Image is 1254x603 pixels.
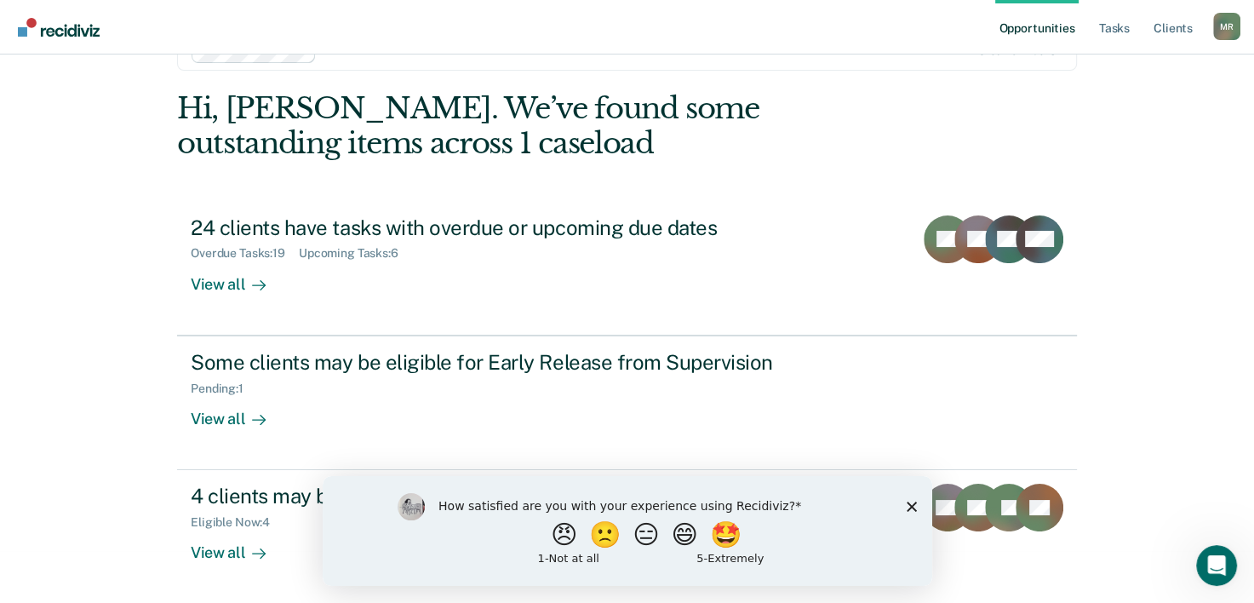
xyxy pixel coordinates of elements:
[1213,13,1240,40] button: Profile dropdown button
[177,202,1077,336] a: 24 clients have tasks with overdue or upcoming due datesOverdue Tasks:19Upcoming Tasks:6View all
[191,261,286,294] div: View all
[191,484,788,508] div: 4 clients may be eligible for Annual Report Status
[18,18,100,37] img: Recidiviz
[1213,13,1240,40] div: M R
[191,530,286,563] div: View all
[177,336,1077,470] a: Some clients may be eligible for Early Release from SupervisionPending:1View all
[191,246,299,261] div: Overdue Tasks : 19
[191,515,283,530] div: Eligible Now : 4
[299,246,412,261] div: Upcoming Tasks : 6
[191,215,788,240] div: 24 clients have tasks with overdue or upcoming due dates
[177,91,896,161] div: Hi, [PERSON_NAME]. We’ve found some outstanding items across 1 caseload
[191,382,257,396] div: Pending : 1
[191,395,286,428] div: View all
[191,350,788,375] div: Some clients may be eligible for Early Release from Supervision
[323,476,932,586] iframe: Survey by Kim from Recidiviz
[1196,545,1237,586] iframe: Intercom live chat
